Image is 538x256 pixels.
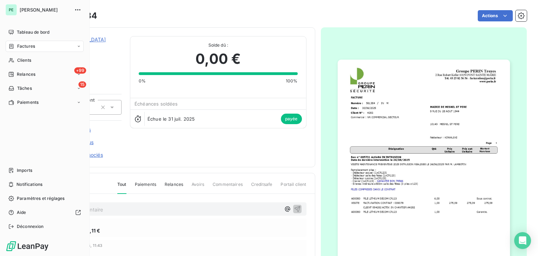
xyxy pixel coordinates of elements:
span: Tableau de bord [17,29,49,35]
span: 330,11 € [80,227,100,234]
span: Factures [17,43,35,49]
span: Avoirs [192,181,204,193]
span: Échue le 31 juil. 2025 [147,116,195,122]
span: Imports [17,167,32,174]
span: 0,00 € [195,48,241,69]
a: Paramètres et réglages [6,193,84,204]
span: Aide [17,209,26,216]
span: Paiements [17,99,39,106]
span: Creditsafe [251,181,273,193]
img: Logo LeanPay [6,241,49,252]
a: Clients [6,55,84,66]
span: Paramètres et réglages [17,195,64,202]
span: Paiements [135,181,156,193]
span: Déconnexion [17,223,44,230]
span: Notifications [16,181,42,188]
span: 0% [139,78,146,84]
button: Actions [478,10,513,21]
a: +99Relances [6,69,84,80]
span: Échéances soldées [134,101,178,107]
span: Solde dû : [139,42,297,48]
span: Clients [17,57,31,63]
span: 100% [286,78,298,84]
a: Imports [6,165,84,176]
span: Tout [117,181,126,194]
span: Relances [165,181,183,193]
a: Tableau de bord [6,27,84,38]
a: Factures [6,41,84,52]
div: PE [6,4,17,15]
span: Tâches [17,85,32,92]
span: 15 [78,81,86,88]
span: payée [281,114,302,124]
span: +99 [74,67,86,74]
span: Relances [17,71,35,78]
span: Commentaires [213,181,243,193]
a: Aide [6,207,84,218]
span: [PERSON_NAME] [20,7,70,13]
div: Open Intercom Messenger [514,232,531,249]
a: Paiements [6,97,84,108]
span: Portail client [281,181,306,193]
a: 15Tâches [6,83,84,94]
